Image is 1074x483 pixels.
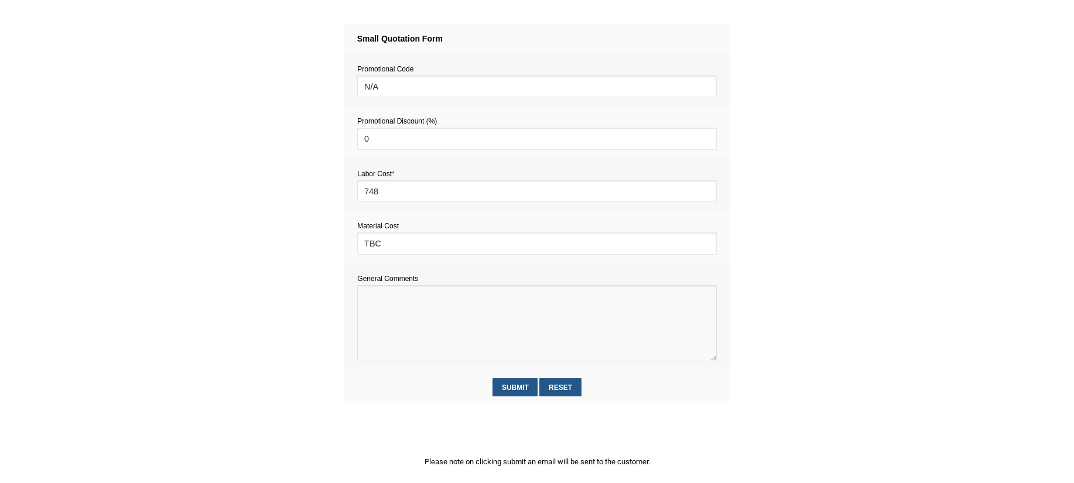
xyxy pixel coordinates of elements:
[357,65,413,73] span: Promotional Code
[357,232,716,254] input: EX: 300
[357,180,716,202] input: EX: 30
[492,378,538,396] input: Submit
[357,275,418,283] span: General Comments
[357,117,437,125] span: Promotional Discount (%)
[357,34,443,43] strong: Small Quotation Form
[357,170,394,178] span: Labor Cost
[344,455,730,468] p: Please note on clicking submit an email will be sent to the customer.
[539,378,581,396] input: Reset
[357,222,399,230] span: Material Cost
